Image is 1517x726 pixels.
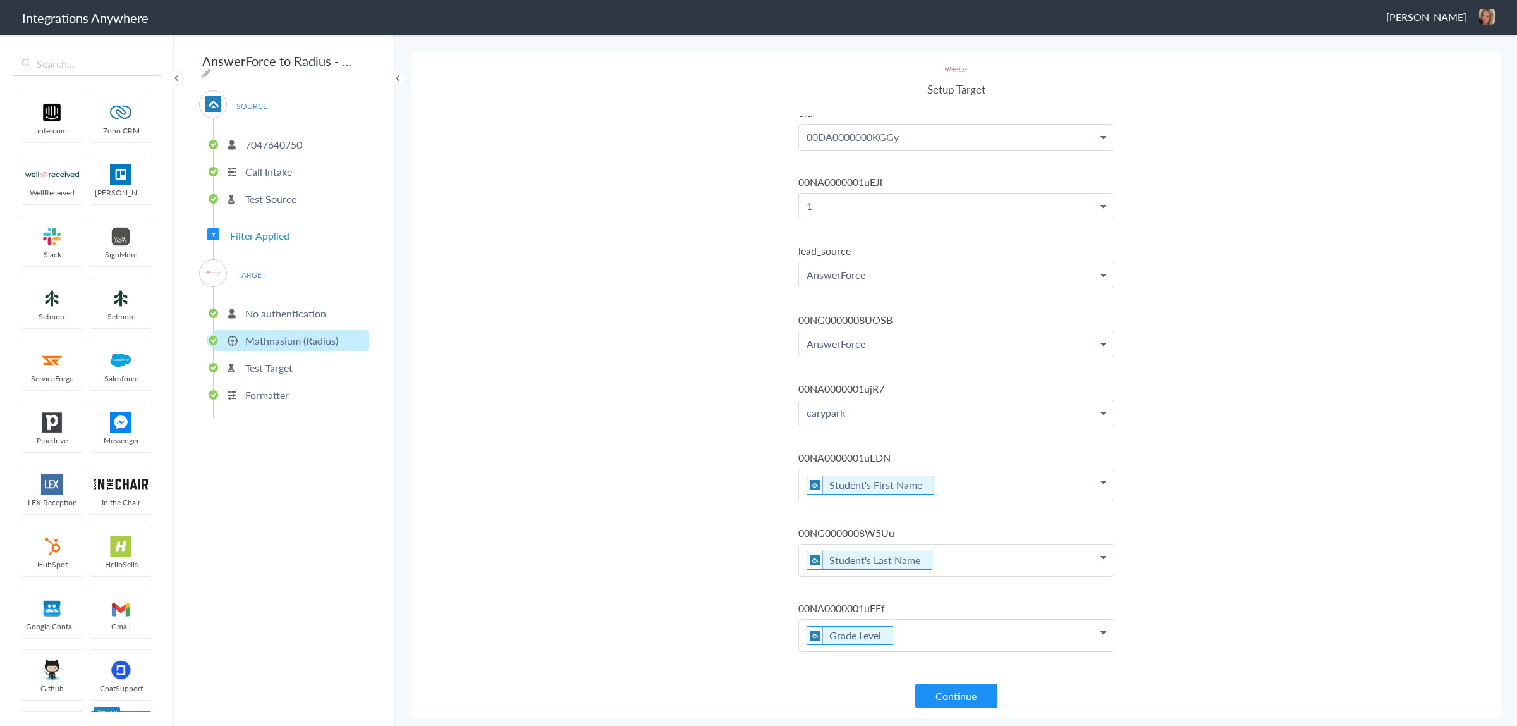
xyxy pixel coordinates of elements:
[25,164,79,185] img: wr-logo.svg
[798,601,1114,615] label: 00NA0000001uEEf
[94,412,148,433] img: FBM.png
[807,551,932,570] li: Student's Last Name
[25,412,79,433] img: pipedrive.png
[90,187,152,198] span: [PERSON_NAME]
[245,360,293,375] p: Test Target
[230,228,289,243] span: Filter Applied
[21,683,83,694] span: Github
[25,350,79,371] img: serviceforge-icon.png
[205,265,221,281] img: mathnas.jpeg
[915,684,997,708] button: Continue
[94,474,148,495] img: inch-logo.svg
[94,660,148,681] img: chatsupport-icon.svg
[799,125,1114,149] p: 00DA0000000KGGy
[21,373,83,384] span: ServiceForge
[25,226,79,247] img: slack-logo.svg
[245,388,289,402] p: Formatter
[25,102,79,123] img: intercom-logo.svg
[799,331,1114,356] p: AnswerForce
[807,626,893,645] li: Grade Level
[90,125,152,136] span: Zoho CRM
[228,266,276,283] span: TARGET
[205,96,221,112] img: af-app-logo.svg
[798,175,1114,189] label: 00NA0000001uEJl
[21,187,83,198] span: WellReceived
[21,249,83,260] span: Slack
[798,450,1114,465] label: 00NA0000001uEDN
[21,125,83,136] span: intercom
[94,102,148,123] img: zoho-logo.svg
[94,598,148,619] img: gmail-logo.svg
[245,306,326,321] p: No authentication
[90,497,152,508] span: In the Chair
[90,621,152,632] span: Gmail
[21,311,83,322] span: Setmore
[25,474,79,495] img: lex-app-logo.svg
[798,82,1114,97] h4: Setup Target
[798,312,1114,327] label: 00NG0000008UOSB
[21,621,83,632] span: Google Contacts
[807,476,823,494] img: af-app-logo.svg
[807,476,934,495] li: Student's First Name
[25,598,79,619] img: googleContact_logo.png
[90,559,152,570] span: HelloSells
[799,194,1114,218] p: 1
[21,559,83,570] span: HubSpot
[1479,9,1495,25] img: terra1.jpg
[245,137,302,152] p: 7047640750
[90,683,152,694] span: ChatSupport
[90,373,152,384] span: Salesforce
[94,536,148,557] img: hs-app-logo.svg
[798,243,1114,258] label: lead_source
[90,311,152,322] span: Setmore
[25,536,79,557] img: hubspot-logo.svg
[25,660,79,681] img: github.png
[245,164,292,179] p: Call Intake
[90,435,152,446] span: Messenger
[21,497,83,508] span: LEX Reception
[799,262,1114,287] p: AnswerForce
[94,350,148,371] img: salesforce-logo.svg
[94,288,148,309] img: setmoreNew.jpg
[798,526,1114,540] label: 00NG0000008W5Uu
[245,192,296,206] p: Test Source
[1386,9,1466,24] span: [PERSON_NAME]
[799,400,1114,425] p: carypark
[228,97,276,114] span: SOURCE
[90,249,152,260] span: SignMore
[945,64,967,75] img: mathnas.jpeg
[94,226,148,247] img: signmore-logo.png
[94,164,148,185] img: trello.png
[807,627,823,644] img: af-app-logo.svg
[245,333,338,348] p: Mathnasium (Radius)
[807,551,823,569] img: af-app-logo.svg
[798,381,1114,396] label: 00NA0000001ujR7
[21,435,83,446] span: Pipedrive
[22,9,149,27] h1: Integrations Anywhere
[13,52,161,76] input: Search...
[25,288,79,309] img: setmoreNew.jpg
